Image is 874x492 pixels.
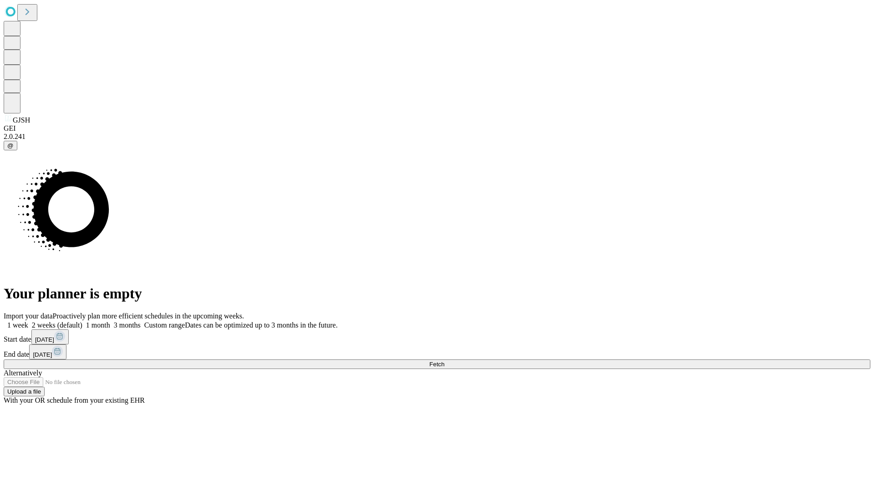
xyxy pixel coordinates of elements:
span: [DATE] [35,336,54,343]
span: Import your data [4,312,53,320]
button: [DATE] [29,344,66,359]
span: 1 week [7,321,28,329]
button: [DATE] [31,329,69,344]
span: [DATE] [33,351,52,358]
span: Fetch [429,361,444,368]
span: 1 month [86,321,110,329]
div: 2.0.241 [4,133,870,141]
span: Alternatively [4,369,42,377]
div: GEI [4,124,870,133]
button: @ [4,141,17,150]
span: Proactively plan more efficient schedules in the upcoming weeks. [53,312,244,320]
span: Dates can be optimized up to 3 months in the future. [185,321,337,329]
div: End date [4,344,870,359]
span: Custom range [144,321,185,329]
span: 2 weeks (default) [32,321,82,329]
button: Fetch [4,359,870,369]
button: Upload a file [4,387,45,396]
span: With your OR schedule from your existing EHR [4,396,145,404]
div: Start date [4,329,870,344]
h1: Your planner is empty [4,285,870,302]
span: @ [7,142,14,149]
span: 3 months [114,321,141,329]
span: GJSH [13,116,30,124]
